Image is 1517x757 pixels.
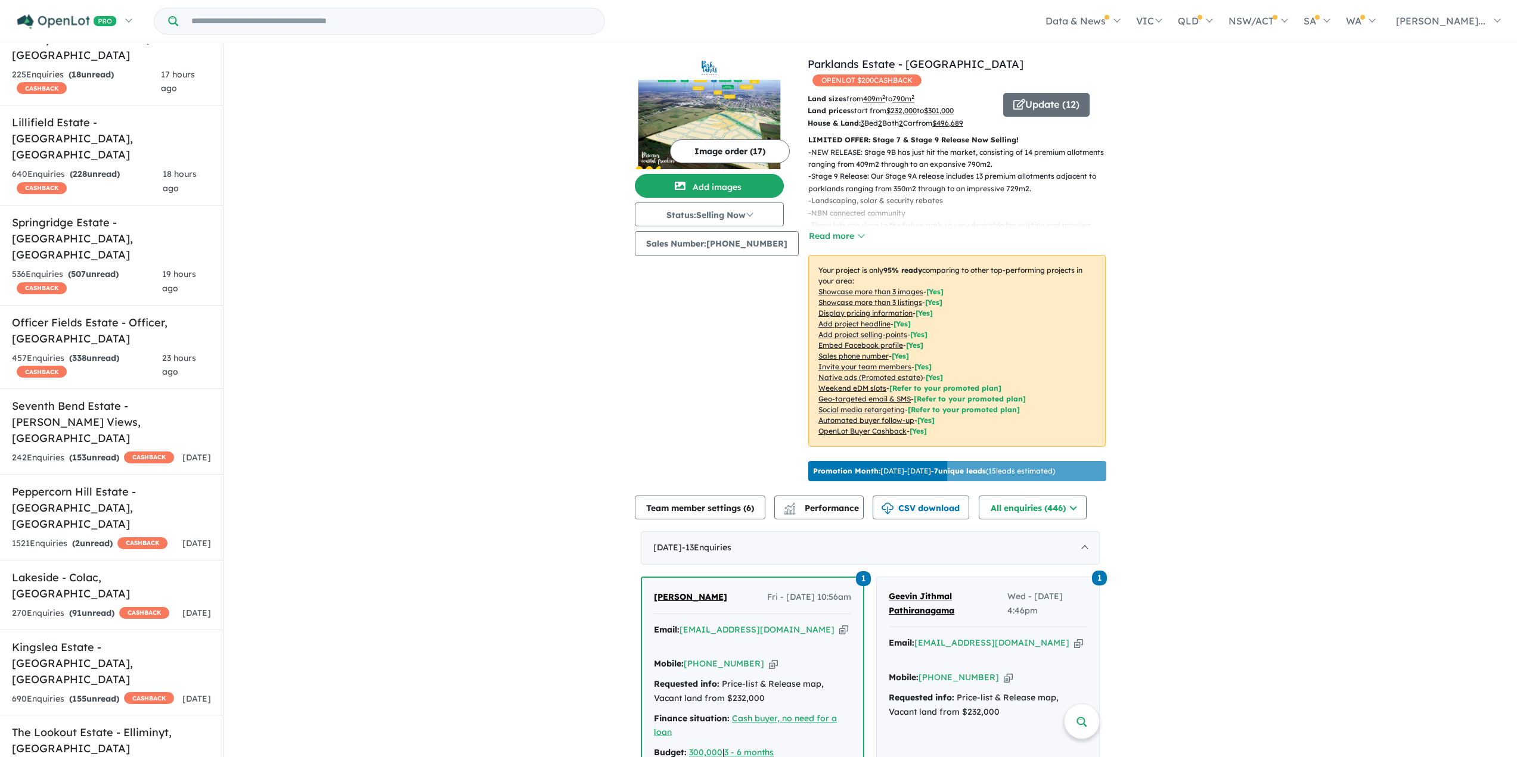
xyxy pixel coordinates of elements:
[12,569,211,602] h5: Lakeside - Colac , [GEOGRAPHIC_DATA]
[917,106,954,115] span: to
[767,590,851,605] span: Fri - [DATE] 10:56am
[925,298,942,307] span: [ Yes ]
[818,309,913,317] u: Display pricing information
[17,14,117,29] img: Openlot PRO Logo White
[818,319,891,328] u: Add project headline
[863,94,885,103] u: 409 m
[856,571,871,586] span: 1
[808,94,846,103] b: Land sizes
[12,114,211,163] h5: Lillifield Estate - [GEOGRAPHIC_DATA] , [GEOGRAPHIC_DATA]
[889,637,914,648] strong: Email:
[182,693,211,704] span: [DATE]
[916,309,933,317] span: [ Yes ]
[12,451,174,465] div: 242 Enquir ies
[182,452,211,463] span: [DATE]
[886,106,917,115] u: $ 232,000
[808,195,1115,207] p: - Landscaping, solar & security rebates
[12,537,167,551] div: 1521 Enquir ies
[1007,590,1087,618] span: Wed - [DATE] 4:46pm
[808,147,1115,171] p: - NEW RELEASE: Stage 9B has just hit the market, consisting of 14 premium allotments ranging from...
[654,624,680,635] strong: Email:
[813,466,1055,476] p: [DATE] - [DATE] - ( 15 leads estimated)
[746,503,751,513] span: 6
[889,672,919,683] strong: Mobile:
[68,269,119,279] strong: ( unread)
[12,639,211,687] h5: Kingslea Estate - [GEOGRAPHIC_DATA] , [GEOGRAPHIC_DATA]
[808,106,851,115] b: Land prices
[1074,637,1083,649] button: Copy
[161,69,195,94] span: 17 hours ago
[680,624,834,635] a: [EMAIL_ADDRESS][DOMAIN_NAME]
[926,373,943,382] span: [Yes]
[892,94,914,103] u: 790 m
[69,69,114,80] strong: ( unread)
[69,608,114,618] strong: ( unread)
[818,426,907,435] u: OpenLot Buyer Cashback
[932,119,963,127] u: $ 496,689
[635,203,784,226] button: Status:Selling Now
[182,608,211,618] span: [DATE]
[808,134,1106,146] p: LIMITED OFFER: Stage 7 & Stage 9 Release Now Selling!
[808,219,1115,244] p: - These lots are close to the future park so very desirable for existing and growing families
[889,691,1087,719] div: Price-list & Release map, Vacant land from $232,000
[808,207,1115,219] p: - NBN connected community
[808,255,1106,447] p: Your project is only comparing to other top-performing projects in your area: - - - - - - - - - -...
[911,94,914,100] sup: 2
[919,672,999,683] a: [PHONE_NUMBER]
[818,362,911,371] u: Invite your team members
[924,106,954,115] u: $ 301,000
[808,93,994,105] p: from
[774,496,864,519] button: Performance
[856,570,871,586] a: 1
[641,531,1100,565] div: [DATE]
[818,394,911,403] u: Geo-targeted email & SMS
[654,713,837,738] a: Cash buyer, no need for a loan
[12,68,161,96] div: 225 Enquir ies
[12,606,169,621] div: 270 Enquir ies
[72,693,86,704] span: 155
[17,182,67,194] span: CASHBACK
[808,229,864,243] button: Read more
[12,214,211,263] h5: Springridge Estate - [GEOGRAPHIC_DATA] , [GEOGRAPHIC_DATA]
[1003,93,1090,117] button: Update (12)
[12,692,174,706] div: 690 Enquir ies
[894,319,911,328] span: [ Yes ]
[12,351,162,380] div: 457 Enquir ies
[182,538,211,549] span: [DATE]
[69,353,119,363] strong: ( unread)
[818,373,923,382] u: Native ads (Promoted estate)
[914,362,932,371] span: [ Yes ]
[70,169,120,179] strong: ( unread)
[818,416,914,425] u: Automated buyer follow-up
[684,658,764,669] a: [PHONE_NUMBER]
[162,353,196,378] span: 23 hours ago
[12,724,211,756] h5: The Lookout Estate - Elliminyt , [GEOGRAPHIC_DATA]
[654,713,730,724] strong: Finance situation:
[892,351,909,360] span: [ Yes ]
[883,266,922,275] b: 95 % ready
[818,298,922,307] u: Showcase more than 3 listings
[682,542,731,553] span: - 13 Enquir ies
[181,8,602,34] input: Try estate name, suburb, builder or developer
[813,466,880,475] b: Promotion Month:
[17,366,67,378] span: CASHBACK
[808,57,1023,71] a: Parklands Estate - [GEOGRAPHIC_DATA]
[72,608,82,618] span: 91
[873,496,969,519] button: CSV download
[72,353,86,363] span: 338
[654,677,851,706] div: Price-list & Release map, Vacant land from $232,000
[12,31,211,63] h5: Society 1056 - Fraser Rise , [GEOGRAPHIC_DATA]
[818,351,889,360] u: Sales phone number
[124,692,174,704] span: CASHBACK
[818,330,907,339] u: Add project selling-points
[861,119,864,127] u: 3
[808,170,1115,195] p: - Stage 9 Release: Our Stage 9A release includes 13 premium allotments adjacent to parklands rang...
[812,74,922,86] span: OPENLOT $ 200 CASHBACK
[654,678,719,689] strong: Requested info:
[69,452,119,463] strong: ( unread)
[163,169,197,194] span: 18 hours ago
[654,591,727,602] span: [PERSON_NAME]
[69,693,119,704] strong: ( unread)
[808,119,861,127] b: House & Land:
[12,398,211,446] h5: Seventh Bend Estate - [PERSON_NAME] Views , [GEOGRAPHIC_DATA]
